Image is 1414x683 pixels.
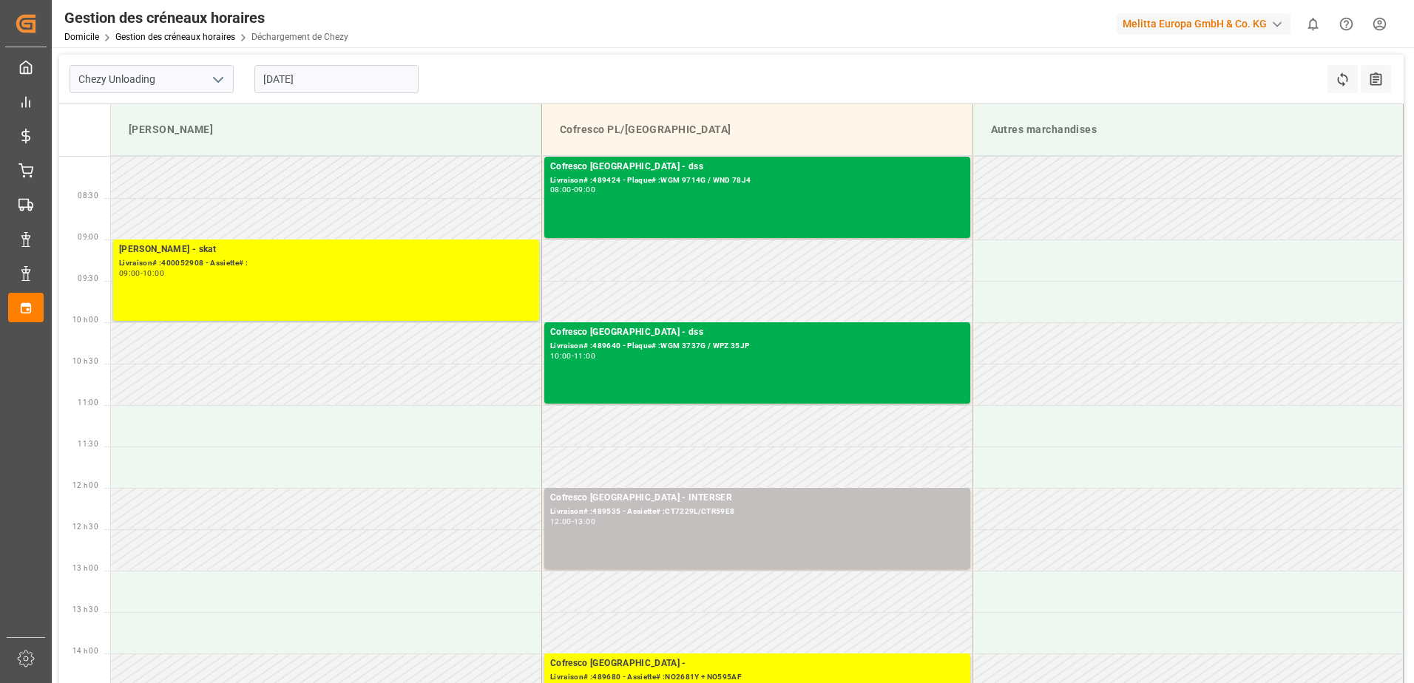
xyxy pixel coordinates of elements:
span: 10 h 00 [72,316,98,324]
div: Cofresco [GEOGRAPHIC_DATA] - dss [550,160,964,174]
div: Autres marchandises [985,116,1392,143]
span: 09:30 [78,274,98,282]
div: 10:00 [550,353,572,359]
div: Livraison# :489424 - Plaque# :WGM 9714G / WND 78J4 [550,174,964,187]
div: Livraison# :489640 - Plaque# :WGM 3737G / WPZ 35JP [550,340,964,353]
span: 14 h 00 [72,647,98,655]
span: 13 h 30 [72,605,98,614]
span: 08:30 [78,191,98,200]
span: 11:00 [78,398,98,407]
div: 13:00 [574,518,595,525]
div: 11:00 [574,353,595,359]
input: JJ-MM-AAAA [254,65,419,93]
div: 10:00 [143,270,164,276]
input: Type à rechercher/sélectionner [70,65,234,93]
div: [PERSON_NAME] - skat [119,242,533,257]
span: 12 h 00 [72,481,98,489]
span: 09:00 [78,233,98,241]
div: Cofresco [GEOGRAPHIC_DATA] - INTERSER [550,491,964,506]
div: Livraison# :489535 - Assiette# :CT7229L/CTR59E8 [550,506,964,518]
a: Domicile [64,32,99,42]
a: Gestion des créneaux horaires [115,32,235,42]
div: Gestion des créneaux horaires [64,7,348,29]
div: Cofresco PL/[GEOGRAPHIC_DATA] [554,116,961,143]
div: 09:00 [574,186,595,193]
button: Ouvrir le menu [206,68,229,91]
div: 09:00 [119,270,141,276]
span: 12 h 30 [72,523,98,531]
span: 11:30 [78,440,98,448]
div: - [572,353,574,359]
div: - [572,186,574,193]
div: 12:00 [550,518,572,525]
span: 10 h 30 [72,357,98,365]
button: Afficher 0 nouvelles notifications [1296,7,1330,41]
div: Cofresco [GEOGRAPHIC_DATA] - [550,656,964,671]
font: Melitta Europa GmbH & Co. KG [1123,16,1267,32]
button: Melitta Europa GmbH & Co. KG [1117,10,1296,38]
div: Livraison# :400052908 - Assiette# : [119,257,533,270]
div: - [141,270,143,276]
div: [PERSON_NAME] [123,116,530,143]
button: Centre d’aide [1330,7,1363,41]
span: 13 h 00 [72,564,98,572]
div: 08:00 [550,186,572,193]
div: Cofresco [GEOGRAPHIC_DATA] - dss [550,325,964,340]
div: - [572,518,574,525]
